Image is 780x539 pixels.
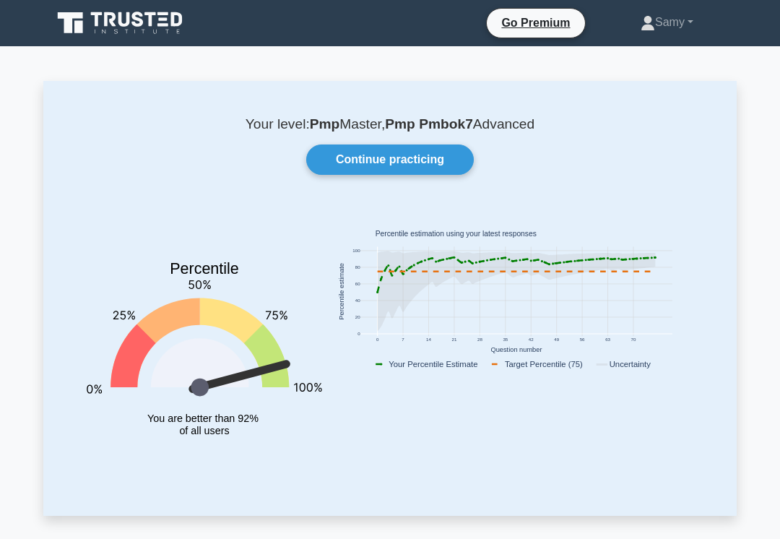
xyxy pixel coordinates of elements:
text: 28 [477,337,482,342]
p: Your level: Master, Advanced [78,116,702,133]
text: 80 [355,265,360,270]
tspan: You are better than 92% [147,413,259,424]
text: 42 [529,337,534,342]
text: 35 [503,337,508,342]
a: Continue practicing [306,145,474,175]
text: Percentile estimation using your latest responses [376,230,537,238]
text: 60 [355,282,360,287]
b: Pmp [310,116,340,131]
text: Question number [491,347,542,354]
text: 0 [357,332,360,337]
text: 70 [631,337,636,342]
text: 56 [580,337,585,342]
text: 49 [554,337,559,342]
text: 63 [605,337,610,342]
text: 7 [402,337,404,342]
text: 40 [355,298,360,303]
text: Percentile estimate [338,263,345,320]
text: 20 [355,315,360,320]
tspan: of all users [179,426,229,437]
text: 100 [352,249,360,254]
text: 0 [376,337,379,342]
a: Samy [606,8,728,37]
b: Pmp Pmbok7 [385,116,473,131]
a: Go Premium [493,14,578,32]
text: 21 [452,337,457,342]
text: Percentile [170,260,239,277]
text: 14 [426,337,431,342]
